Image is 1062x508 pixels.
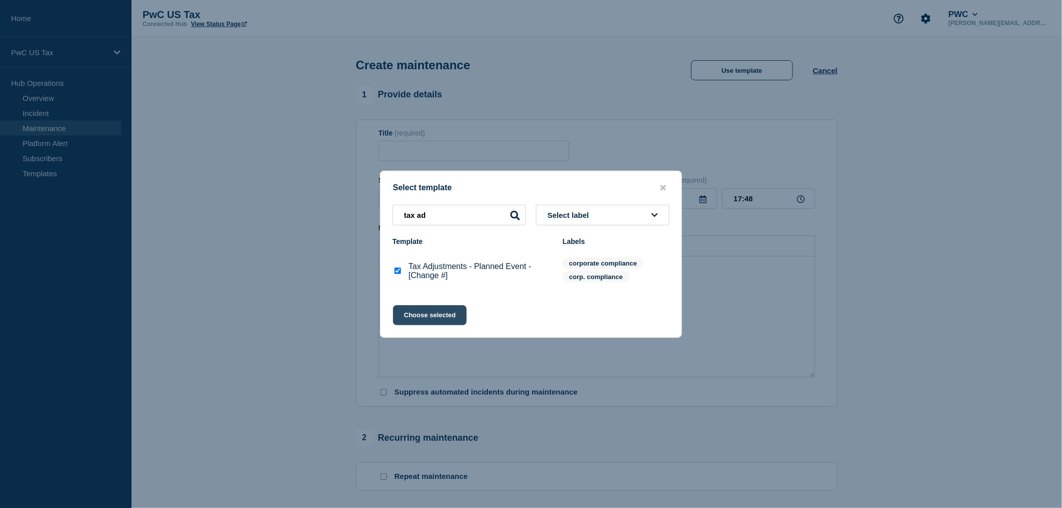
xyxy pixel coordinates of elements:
div: Labels [563,237,670,245]
span: corp. compliance [563,271,629,283]
div: Select template [380,183,682,193]
span: Select label [548,211,593,219]
span: corporate compliance [563,258,643,269]
div: Template [392,237,553,245]
input: Tax Adjustments - Planned Event - [Change #] checkbox [394,268,401,274]
button: close button [657,183,669,193]
p: Tax Adjustments - Planned Event - [Change #] [409,262,553,280]
button: Select label [536,205,670,225]
input: Search templates & labels [392,205,526,225]
button: Choose selected [393,305,467,325]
